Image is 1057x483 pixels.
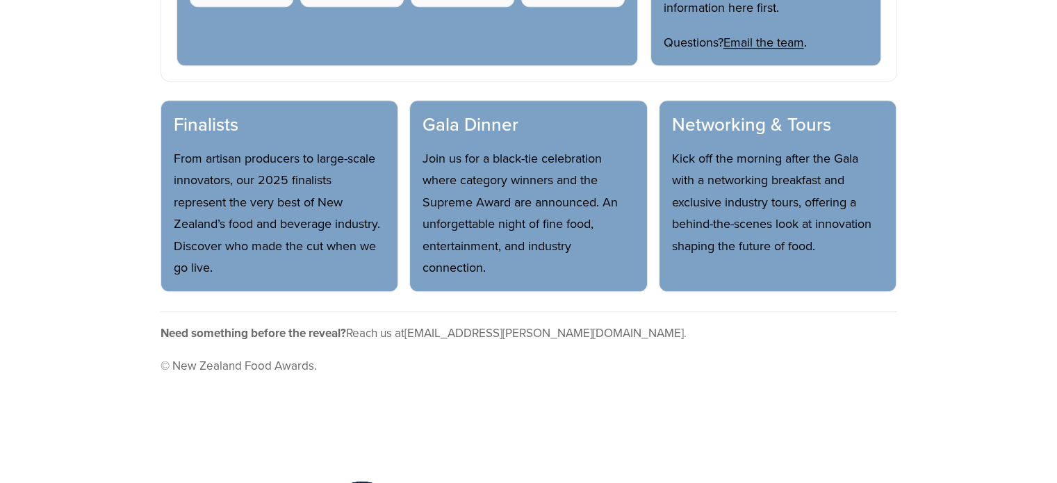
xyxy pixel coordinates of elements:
[174,147,386,279] p: From artisan producers to large-scale innovators, our 2025 finalists represent the very best of N...
[723,33,804,51] a: Email the team
[404,325,684,341] a: [EMAIL_ADDRESS][PERSON_NAME][DOMAIN_NAME]
[174,113,386,136] h3: Finalists
[672,113,884,136] h3: Networking & Tours
[672,147,884,257] p: Kick off the morning after the Gala with a networking breakfast and exclusive industry tours, off...
[161,323,897,344] p: Reach us at .
[161,325,346,341] strong: Need something before the reveal?
[423,147,634,279] p: Join us for a black-tie celebration where category winners and the Supreme Award are announced. A...
[161,356,897,377] p: © New Zealand Food Awards.
[423,113,634,136] h3: Gala Dinner
[664,31,868,54] p: Questions? .
[161,100,897,292] section: What’s coming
